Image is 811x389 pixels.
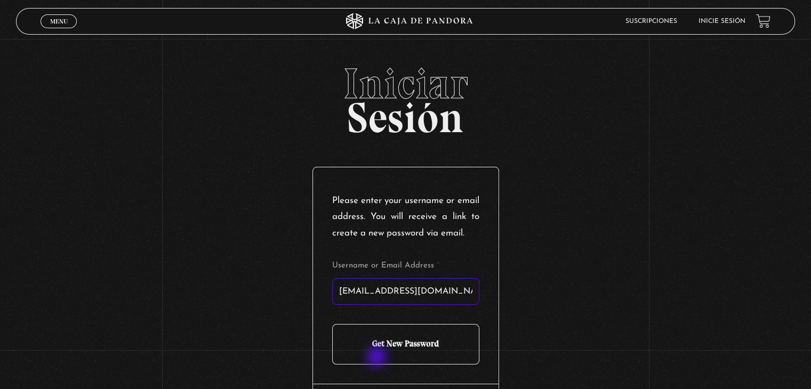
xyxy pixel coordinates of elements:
[332,193,479,242] p: Please enter your username or email address. You will receive a link to create a new password via...
[16,62,794,105] span: Iniciar
[698,18,745,25] a: Inicie sesión
[437,262,439,270] abbr: Required Field
[332,262,479,270] label: Username or Email Address
[16,62,794,131] h2: Sesión
[625,18,677,25] a: Suscripciones
[46,27,71,34] span: Cerrar
[332,324,479,364] input: Get New Password
[50,18,68,25] span: Menu
[756,14,770,28] a: View your shopping cart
